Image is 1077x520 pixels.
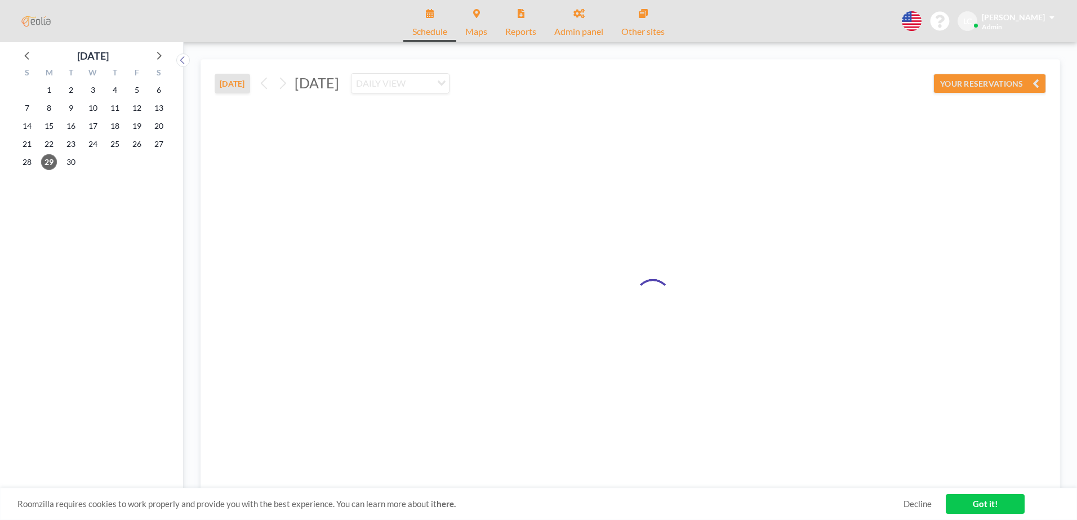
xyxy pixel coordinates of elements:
span: Roomzilla requires cookies to work properly and provide you with the best experience. You can lea... [17,499,904,509]
img: organization-logo [18,10,54,33]
a: Got it! [946,494,1025,514]
div: F [126,66,148,81]
span: Tuesday, September 30, 2025 [63,154,79,170]
span: Monday, September 1, 2025 [41,82,57,98]
span: Thursday, September 25, 2025 [107,136,123,152]
span: Thursday, September 4, 2025 [107,82,123,98]
span: Sunday, September 14, 2025 [19,118,35,134]
span: Saturday, September 13, 2025 [151,100,167,116]
span: Monday, September 8, 2025 [41,100,57,116]
span: Wednesday, September 17, 2025 [85,118,101,134]
span: Wednesday, September 3, 2025 [85,82,101,98]
div: T [60,66,82,81]
span: Wednesday, September 24, 2025 [85,136,101,152]
span: [DATE] [295,74,339,91]
span: Sunday, September 7, 2025 [19,100,35,116]
span: Reports [505,27,536,36]
span: Friday, September 26, 2025 [129,136,145,152]
div: T [104,66,126,81]
span: Saturday, September 27, 2025 [151,136,167,152]
span: Thursday, September 11, 2025 [107,100,123,116]
span: Friday, September 19, 2025 [129,118,145,134]
span: Wednesday, September 10, 2025 [85,100,101,116]
span: LC [963,16,972,26]
button: [DATE] [215,74,250,93]
div: [DATE] [77,48,109,64]
div: M [38,66,60,81]
div: Search for option [351,74,449,93]
span: [PERSON_NAME] [982,12,1045,22]
button: YOUR RESERVATIONS [933,74,1046,93]
input: Search for option [409,76,430,91]
span: Monday, September 22, 2025 [41,136,57,152]
span: Monday, September 29, 2025 [41,154,57,170]
span: Schedule [412,27,447,36]
span: Friday, September 5, 2025 [129,82,145,98]
span: Tuesday, September 9, 2025 [63,100,79,116]
span: Sunday, September 21, 2025 [19,136,35,152]
span: Monday, September 15, 2025 [41,118,57,134]
span: Other sites [621,27,665,36]
span: Tuesday, September 23, 2025 [63,136,79,152]
a: Decline [904,499,932,509]
span: Maps [465,27,487,36]
div: W [82,66,104,81]
a: here. [437,499,456,509]
span: Saturday, September 6, 2025 [151,82,167,98]
span: Admin panel [554,27,603,36]
div: S [16,66,38,81]
span: Tuesday, September 16, 2025 [63,118,79,134]
span: Sunday, September 28, 2025 [19,154,35,170]
span: DAILY VIEW [354,76,408,91]
span: Admin [982,23,1002,31]
span: Saturday, September 20, 2025 [151,118,167,134]
span: Thursday, September 18, 2025 [107,118,123,134]
div: S [148,66,170,81]
span: Tuesday, September 2, 2025 [63,82,79,98]
span: Friday, September 12, 2025 [129,100,145,116]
